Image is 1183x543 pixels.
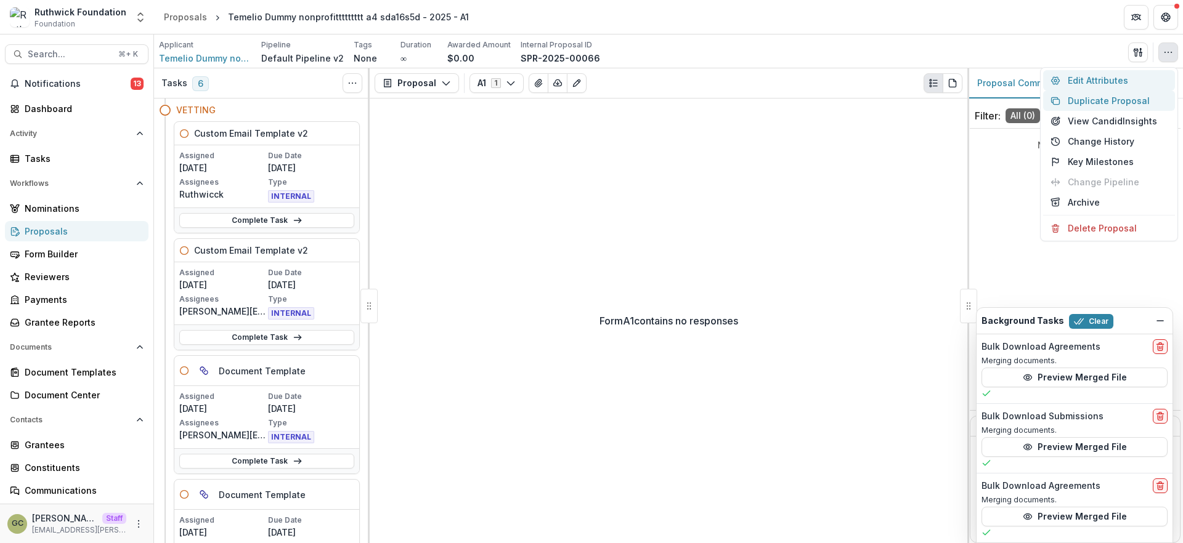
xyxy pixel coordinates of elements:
[268,294,354,305] p: Type
[10,343,131,352] span: Documents
[1006,108,1040,123] span: All ( 0 )
[179,161,266,174] p: [DATE]
[25,293,139,306] div: Payments
[268,278,354,291] p: [DATE]
[343,73,362,93] button: Toggle View Cancelled Tasks
[179,213,354,228] a: Complete Task
[354,39,372,50] p: Tags
[982,481,1100,491] h2: Bulk Download Agreements
[116,47,140,61] div: ⌘ + K
[1069,314,1113,329] button: Clear
[194,244,308,257] h5: Custom Email Template v2
[25,79,131,89] span: Notifications
[975,108,1001,123] p: Filter:
[5,44,148,64] button: Search...
[179,305,266,318] p: [PERSON_NAME][EMAIL_ADDRESS][DOMAIN_NAME]
[176,103,216,116] h4: VETTING
[179,526,266,539] p: [DATE]
[25,388,139,401] div: Document Center
[982,411,1104,422] h2: Bulk Download Submissions
[261,39,291,50] p: Pipeline
[179,294,266,305] p: Assignees
[268,161,354,174] p: [DATE]
[179,330,354,345] a: Complete Task
[179,417,266,428] p: Assignees
[268,431,314,443] span: INTERNAL
[25,461,139,474] div: Constituents
[375,73,459,93] button: Proposal
[982,507,1168,526] button: Preview Merged File
[1153,409,1168,424] button: delete
[25,247,139,260] div: Form Builder
[179,177,266,188] p: Assignees
[179,515,266,526] p: Assigned
[261,52,344,65] p: Default Pipeline v2
[982,494,1168,505] p: Merging documents.
[982,342,1100,352] h2: Bulk Download Agreements
[1153,313,1168,328] button: Dismiss
[25,202,139,215] div: Nominations
[354,52,377,65] p: None
[521,52,600,65] p: SPR-2025-00066
[5,480,148,501] a: Communications
[131,517,146,531] button: More
[268,417,354,428] p: Type
[25,316,139,329] div: Grantee Reports
[268,402,354,415] p: [DATE]
[268,267,354,278] p: Due Date
[179,188,266,201] p: Ruthwicck
[5,221,148,241] a: Proposals
[567,73,587,93] button: Edit as form
[25,366,139,379] div: Document Templates
[194,361,214,380] button: View dependent tasks
[219,488,306,501] h5: Document Template
[228,10,469,23] div: Temelio Dummy nonprofittttttttt a4 sda16s5d - 2025 - A1
[982,425,1168,436] p: Merging documents.
[5,174,148,193] button: Open Workflows
[975,139,1176,151] p: No comments yet
[447,39,511,50] p: Awarded Amount
[102,513,126,524] p: Staff
[5,289,148,310] a: Payments
[179,428,266,441] p: [PERSON_NAME][EMAIL_ADDRESS][DOMAIN_NAME]
[924,73,943,93] button: Plaintext view
[179,454,354,469] a: Complete Task
[5,124,148,143] button: Open Activity
[1153,478,1168,493] button: delete
[5,74,148,94] button: Notifications13
[943,73,962,93] button: PDF view
[268,307,314,320] span: INTERNAL
[194,485,214,504] button: View dependent tasks
[25,225,139,238] div: Proposals
[400,52,407,65] p: ∞
[179,391,266,402] p: Assigned
[10,179,131,188] span: Workflows
[5,267,148,287] a: Reviewers
[268,150,354,161] p: Due Date
[5,312,148,332] a: Grantee Reports
[35,6,126,18] div: Ruthwick Foundation
[600,313,738,328] p: Form A1 contains no responses
[268,190,314,203] span: INTERNAL
[161,78,187,89] h3: Tasks
[268,526,354,539] p: [DATE]
[219,364,306,377] h5: Document Template
[982,355,1168,366] p: Merging documents.
[25,152,139,165] div: Tasks
[132,5,149,30] button: Open entity switcher
[5,198,148,219] a: Nominations
[179,278,266,291] p: [DATE]
[5,362,148,382] a: Document Templates
[164,10,207,23] div: Proposals
[400,39,431,50] p: Duration
[10,129,131,138] span: Activity
[12,520,23,528] div: Grace Chang
[982,368,1168,387] button: Preview Merged File
[159,8,474,26] nav: breadcrumb
[268,515,354,526] p: Due Date
[28,49,111,60] span: Search...
[982,316,1064,326] h2: Background Tasks
[447,52,474,65] p: $0.00
[10,416,131,424] span: Contacts
[5,457,148,478] a: Constituents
